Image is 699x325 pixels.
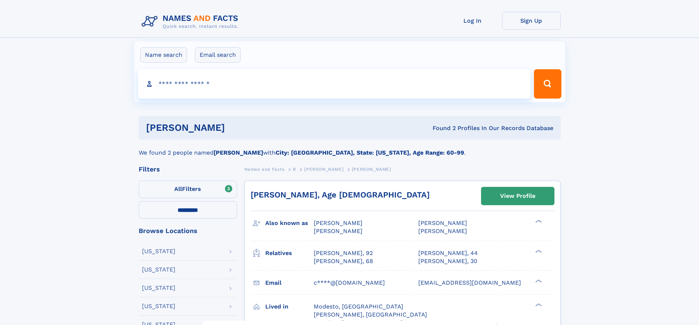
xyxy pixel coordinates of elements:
[139,12,244,32] img: Logo Names and Facts
[314,311,427,318] span: [PERSON_NAME], [GEOGRAPHIC_DATA]
[314,219,363,226] span: [PERSON_NAME]
[139,181,237,198] label: Filters
[251,190,430,199] a: [PERSON_NAME], Age [DEMOGRAPHIC_DATA]
[265,277,314,289] h3: Email
[418,257,477,265] a: [PERSON_NAME], 30
[293,165,296,174] a: B
[534,219,542,224] div: ❯
[534,302,542,307] div: ❯
[265,247,314,259] h3: Relatives
[534,69,561,99] button: Search Button
[502,12,561,30] a: Sign Up
[418,279,521,286] span: [EMAIL_ADDRESS][DOMAIN_NAME]
[138,69,531,99] input: search input
[329,124,553,132] div: Found 2 Profiles In Our Records Database
[276,149,464,156] b: City: [GEOGRAPHIC_DATA], State: [US_STATE], Age Range: 60-99
[142,248,175,254] div: [US_STATE]
[443,12,502,30] a: Log In
[195,47,241,63] label: Email search
[314,228,363,234] span: [PERSON_NAME]
[314,249,373,257] a: [PERSON_NAME], 92
[214,149,263,156] b: [PERSON_NAME]
[418,219,467,226] span: [PERSON_NAME]
[534,249,542,254] div: ❯
[139,140,561,157] div: We found 2 people named with .
[304,167,343,172] span: [PERSON_NAME]
[139,228,237,234] div: Browse Locations
[142,303,175,309] div: [US_STATE]
[418,249,478,257] a: [PERSON_NAME], 44
[352,167,391,172] span: [PERSON_NAME]
[142,285,175,291] div: [US_STATE]
[314,257,373,265] a: [PERSON_NAME], 68
[265,217,314,229] h3: Also known as
[265,300,314,313] h3: Lived in
[142,267,175,273] div: [US_STATE]
[140,47,187,63] label: Name search
[314,303,403,310] span: Modesto, [GEOGRAPHIC_DATA]
[304,165,343,174] a: [PERSON_NAME]
[174,185,182,192] span: All
[146,123,329,132] h1: [PERSON_NAME]
[534,278,542,283] div: ❯
[293,167,296,172] span: B
[244,165,285,174] a: Names and Facts
[500,188,535,204] div: View Profile
[481,187,554,205] a: View Profile
[418,228,467,234] span: [PERSON_NAME]
[139,166,237,173] div: Filters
